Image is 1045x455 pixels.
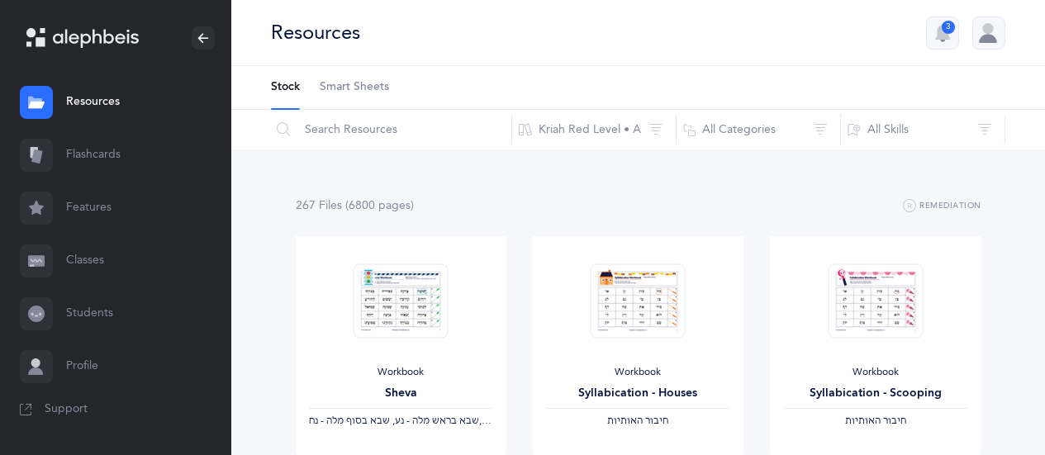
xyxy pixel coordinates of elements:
span: ‫חיבור האותיות‬ [607,415,668,426]
img: Syllabication-Workbook-Level-1-EN_Red_Houses_thumbnail_1741114032.png [591,263,686,339]
div: Workbook [309,366,493,379]
button: Remediation [903,197,981,216]
button: All Categories [676,110,841,149]
span: 267 File [296,199,342,212]
span: ‫חיבור האותיות‬ [845,415,906,426]
span: Smart Sheets [320,79,389,96]
input: Search Resources [270,110,512,149]
span: s [337,199,342,212]
div: 3 [942,21,955,34]
span: Support [45,401,88,418]
img: Sheva-Workbook-Red_EN_thumbnail_1754012358.png [354,263,449,339]
div: ‪, + 2‬ [309,415,493,428]
div: Syllabication - Houses [546,385,730,402]
div: Workbook [546,366,730,379]
span: (6800 page ) [345,199,414,212]
button: All Skills [840,110,1005,149]
button: Kriah Red Level • A [511,110,677,149]
div: Resources [271,19,360,46]
iframe: Drift Widget Chat Controller [962,372,1025,435]
div: Syllabication - Scooping [783,385,967,402]
div: Sheva [309,385,493,402]
button: 3 [926,17,959,50]
span: ‫שבא בראש מלה - נע, שבא בסוף מלה - נח‬ [309,415,479,426]
span: s [406,199,411,212]
img: Syllabication-Workbook-Level-1-EN_Red_Scooping_thumbnail_1741114434.png [828,263,923,339]
div: Workbook [783,366,967,379]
